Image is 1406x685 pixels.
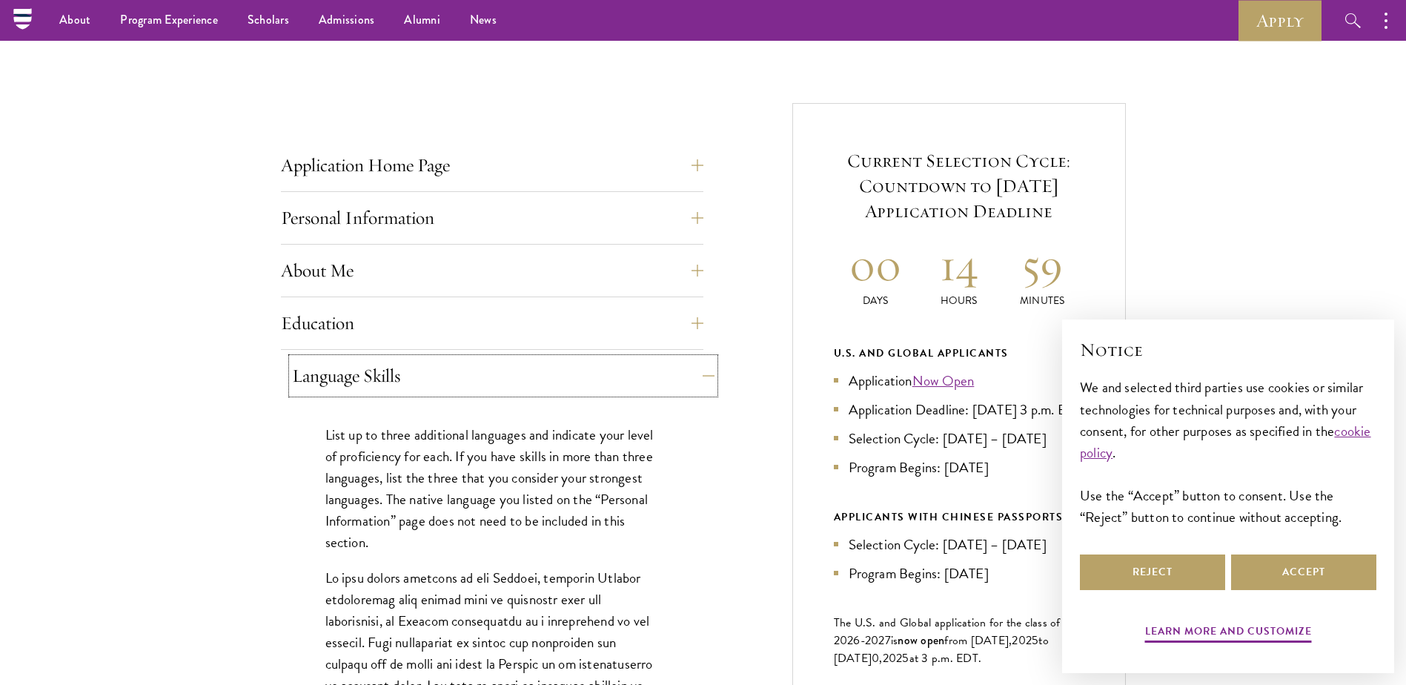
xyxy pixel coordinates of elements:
span: 202 [1012,632,1032,649]
p: Minutes [1001,293,1084,308]
li: Program Begins: [DATE] [834,457,1084,478]
div: APPLICANTS WITH CHINESE PASSPORTS [834,508,1084,526]
span: is [891,632,898,649]
h2: 59 [1001,237,1084,293]
span: -202 [860,632,885,649]
a: cookie policy [1080,420,1371,463]
button: Language Skills [292,358,714,394]
span: to [DATE] [834,632,1049,667]
li: Application Deadline: [DATE] 3 p.m. EDT [834,399,1084,420]
div: U.S. and Global Applicants [834,344,1084,363]
button: About Me [281,253,703,288]
li: Application [834,370,1084,391]
li: Selection Cycle: [DATE] – [DATE] [834,428,1084,449]
h5: Current Selection Cycle: Countdown to [DATE] Application Deadline [834,148,1084,224]
span: The U.S. and Global application for the class of 202 [834,614,1061,649]
h2: 00 [834,237,918,293]
div: We and selected third parties use cookies or similar technologies for technical purposes and, wit... [1080,377,1376,527]
button: Accept [1231,555,1376,590]
h2: 14 [917,237,1001,293]
span: at 3 p.m. EDT. [909,649,982,667]
span: , [879,649,882,667]
a: Now Open [912,370,975,391]
button: Application Home Page [281,148,703,183]
span: 5 [1032,632,1038,649]
span: from [DATE], [944,632,1012,649]
button: Education [281,305,703,341]
h2: Notice [1080,337,1376,363]
p: Days [834,293,918,308]
span: 5 [902,649,909,667]
li: Selection Cycle: [DATE] – [DATE] [834,534,1084,555]
span: 7 [885,632,891,649]
button: Personal Information [281,200,703,236]
button: Reject [1080,555,1225,590]
button: Learn more and customize [1145,622,1312,645]
span: 6 [853,632,860,649]
span: 0 [872,649,879,667]
p: List up to three additional languages and indicate your level of proficiency for each. If you hav... [325,424,659,553]
span: now open [898,632,944,649]
p: Hours [917,293,1001,308]
span: 202 [883,649,903,667]
li: Program Begins: [DATE] [834,563,1084,584]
